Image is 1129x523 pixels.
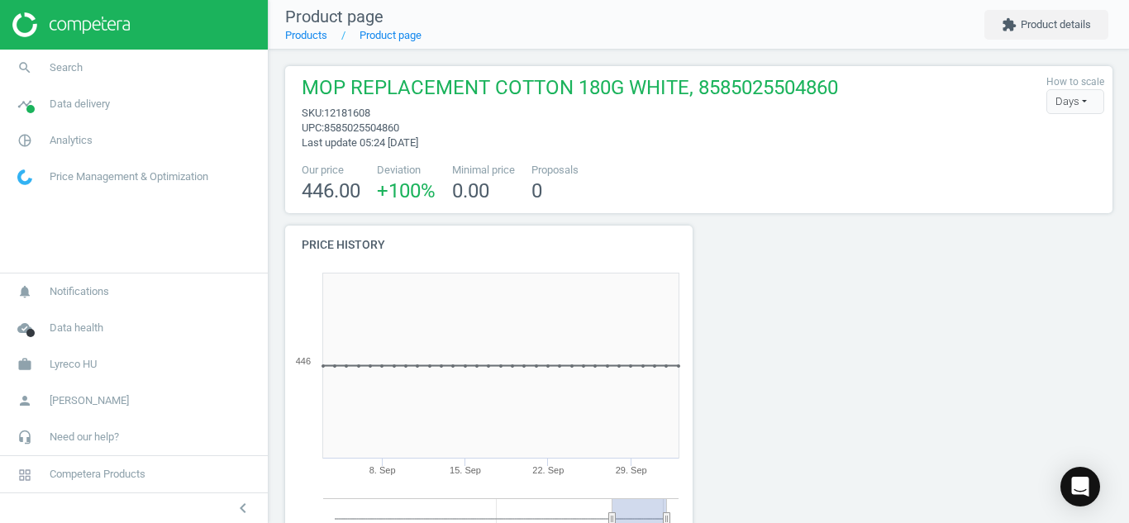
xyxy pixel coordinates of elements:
[9,421,40,453] i: headset_mic
[50,169,208,184] span: Price Management & Optimization
[324,121,399,134] span: 8585025504860
[1060,467,1100,506] div: Open Intercom Messenger
[9,276,40,307] i: notifications
[377,179,436,202] span: +100 %
[302,107,324,119] span: sku :
[50,430,119,445] span: Need our help?
[324,107,370,119] span: 12181608
[285,7,383,26] span: Product page
[222,497,264,519] button: chevron_left
[1002,17,1017,32] i: extension
[17,169,32,185] img: wGWNvw8QSZomAAAAABJRU5ErkJggg==
[50,97,110,112] span: Data delivery
[369,465,396,475] tspan: 8. Sep
[9,349,40,380] i: work
[302,121,324,134] span: upc :
[9,312,40,344] i: cloud_done
[9,88,40,120] i: timeline
[532,465,564,475] tspan: 22. Sep
[50,60,83,75] span: Search
[12,12,130,37] img: ajHJNr6hYgQAAAAASUVORK5CYII=
[450,465,481,475] tspan: 15. Sep
[9,125,40,156] i: pie_chart_outlined
[233,498,253,518] i: chevron_left
[285,29,327,41] a: Products
[50,133,93,148] span: Analytics
[302,179,360,202] span: 446.00
[1046,89,1104,114] div: Days
[50,357,97,372] span: Lyreco HU
[302,163,360,178] span: Our price
[50,284,109,299] span: Notifications
[1046,75,1104,89] label: How to scale
[9,385,40,416] i: person
[296,356,311,366] text: 446
[984,10,1108,40] button: extensionProduct details
[285,226,693,264] h4: Price history
[302,74,838,106] span: MOP REPLACEMENT COTTON 180G WHITE, 8585025504860
[531,163,579,178] span: Proposals
[50,393,129,408] span: [PERSON_NAME]
[50,321,103,335] span: Data health
[616,465,647,475] tspan: 29. Sep
[360,29,422,41] a: Product page
[452,179,489,202] span: 0.00
[50,467,145,482] span: Competera Products
[452,163,515,178] span: Minimal price
[531,179,542,202] span: 0
[9,52,40,83] i: search
[377,163,436,178] span: Deviation
[302,136,418,149] span: Last update 05:24 [DATE]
